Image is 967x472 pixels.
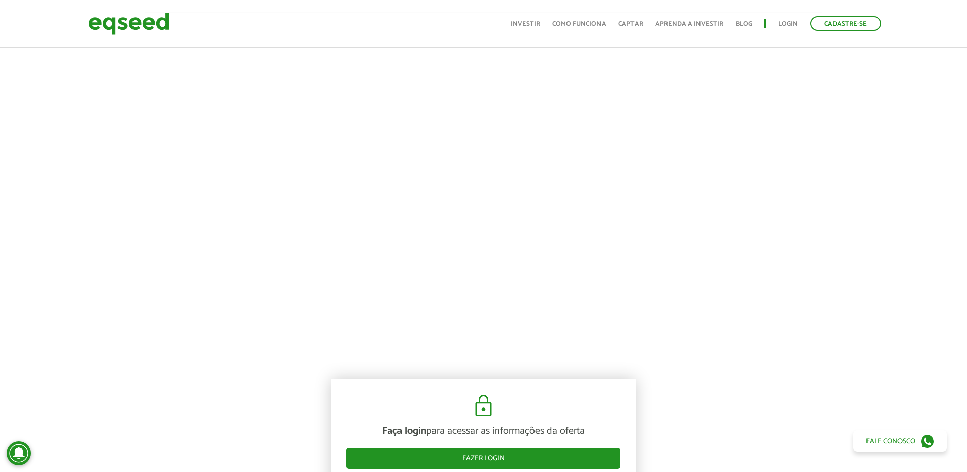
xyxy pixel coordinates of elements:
a: Fazer login [346,448,620,469]
a: Como funciona [552,21,606,27]
img: cadeado.svg [471,394,496,418]
a: Fale conosco [853,430,947,452]
p: para acessar as informações da oferta [346,425,620,437]
iframe: Lubs | Oferta disponível [194,33,773,358]
img: EqSeed [88,10,170,37]
a: Aprenda a investir [655,21,723,27]
a: Blog [736,21,752,27]
a: Login [778,21,798,27]
a: Investir [511,21,540,27]
strong: Faça login [382,423,426,440]
a: Cadastre-se [810,16,881,31]
a: Captar [618,21,643,27]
